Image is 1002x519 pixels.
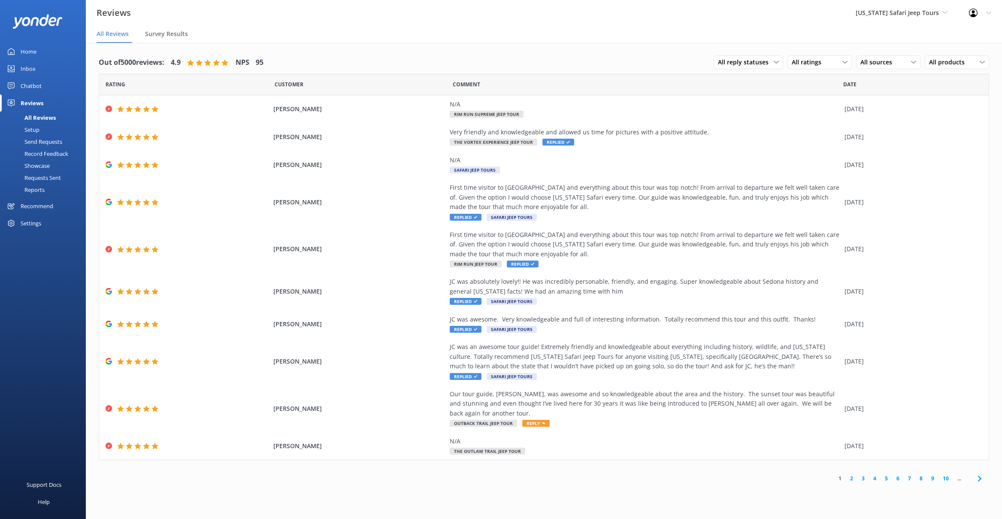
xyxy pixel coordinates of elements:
[450,127,840,137] div: Very friendly and knowledgeable and allowed us time for pictures with a positive attitude.
[99,57,164,68] h4: Out of 5000 reviews:
[5,184,86,196] a: Reports
[5,124,39,136] div: Setup
[5,136,86,148] a: Send Requests
[450,155,840,165] div: N/A
[450,298,481,305] span: Replied
[860,58,897,67] span: All sources
[38,493,50,510] div: Help
[273,104,445,114] span: [PERSON_NAME]
[273,357,445,366] span: [PERSON_NAME]
[915,474,927,483] a: 8
[21,94,43,112] div: Reviews
[845,244,978,254] div: [DATE]
[845,441,978,451] div: [DATE]
[5,112,86,124] a: All Reviews
[273,287,445,296] span: [PERSON_NAME]
[450,373,481,380] span: Replied
[487,373,537,380] span: Safari Jeep Tours
[487,214,537,221] span: Safari Jeep Tours
[450,437,840,446] div: N/A
[275,80,303,88] span: Date
[892,474,904,483] a: 6
[106,80,125,88] span: Date
[5,148,86,160] a: Record Feedback
[450,167,500,173] span: Safari Jeep Tours
[273,404,445,413] span: [PERSON_NAME]
[273,244,445,254] span: [PERSON_NAME]
[145,30,188,38] span: Survey Results
[97,6,131,20] h3: Reviews
[904,474,915,483] a: 7
[5,172,61,184] div: Requests Sent
[953,474,966,483] span: ...
[450,214,481,221] span: Replied
[21,77,42,94] div: Chatbot
[273,160,445,170] span: [PERSON_NAME]
[450,230,840,259] div: First time visitor to [GEOGRAPHIC_DATA] and everything about this tour was top notch! From arriva...
[487,298,537,305] span: Safari Jeep Tours
[453,80,480,88] span: Question
[792,58,826,67] span: All ratings
[171,57,181,68] h4: 4.9
[21,43,36,60] div: Home
[273,197,445,207] span: [PERSON_NAME]
[845,404,978,413] div: [DATE]
[843,80,857,88] span: Date
[273,441,445,451] span: [PERSON_NAME]
[487,326,537,333] span: Safari Jeep Tours
[450,389,840,418] div: Our tour guide, [PERSON_NAME], was awesome and so knowledgeable about the area and the history. T...
[97,30,129,38] span: All Reviews
[450,448,525,455] span: The Outlaw Trail Jeep Tour
[845,357,978,366] div: [DATE]
[450,315,840,324] div: JC was awesome. Very knowledgeable and full of interesting information. Totally recommend this to...
[927,474,938,483] a: 9
[869,474,881,483] a: 4
[5,124,86,136] a: Setup
[929,58,970,67] span: All products
[845,197,978,207] div: [DATE]
[450,183,840,212] div: First time visitor to [GEOGRAPHIC_DATA] and everything about this tour was top notch! From arriva...
[5,160,86,172] a: Showcase
[273,132,445,142] span: [PERSON_NAME]
[5,160,50,172] div: Showcase
[450,420,517,427] span: Outback Trail Jeep Tour
[856,9,939,17] span: [US_STATE] Safari Jeep Tours
[718,58,774,67] span: All reply statuses
[845,287,978,296] div: [DATE]
[21,215,41,232] div: Settings
[5,136,62,148] div: Send Requests
[21,60,36,77] div: Inbox
[273,319,445,329] span: [PERSON_NAME]
[507,261,539,267] span: Replied
[450,342,840,371] div: JC was an awesome tour guide! Extremely friendly and knowledgeable about everything including his...
[845,319,978,329] div: [DATE]
[256,57,263,68] h4: 95
[450,261,502,267] span: Rim Run Jeep Tour
[938,474,953,483] a: 10
[450,100,840,109] div: N/A
[450,139,537,146] span: The Vortex Experience Jeep Tour
[13,14,62,28] img: yonder-white-logo.png
[5,112,56,124] div: All Reviews
[236,57,249,68] h4: NPS
[5,184,45,196] div: Reports
[450,111,524,118] span: Rim Run Supreme Jeep Tour
[542,139,574,146] span: Replied
[881,474,892,483] a: 5
[450,326,481,333] span: Replied
[450,277,840,296] div: JC was absolutely lovely!! He was incredibly personable, friendly, and engaging. Super knowledgea...
[857,474,869,483] a: 3
[27,476,61,493] div: Support Docs
[845,160,978,170] div: [DATE]
[21,197,53,215] div: Recommend
[846,474,857,483] a: 2
[845,132,978,142] div: [DATE]
[834,474,846,483] a: 1
[5,172,86,184] a: Requests Sent
[5,148,68,160] div: Record Feedback
[845,104,978,114] div: [DATE]
[522,420,550,427] span: Reply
